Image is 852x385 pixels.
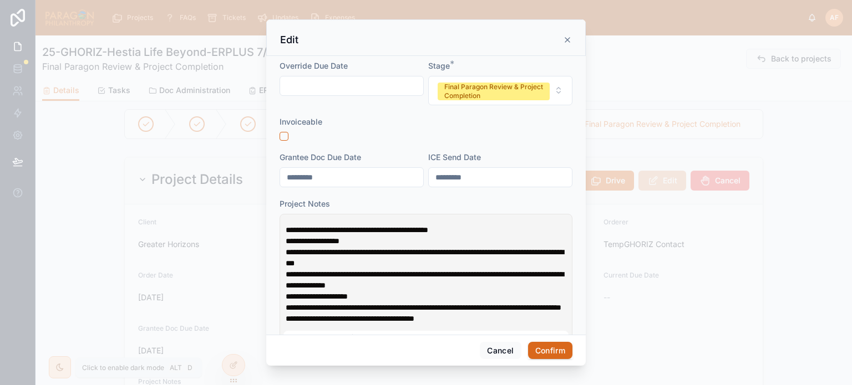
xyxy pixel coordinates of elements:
[280,117,322,126] span: Invoiceable
[280,199,330,208] span: Project Notes
[428,61,450,70] span: Stage
[480,342,521,360] button: Cancel
[280,152,361,162] span: Grantee Doc Due Date
[444,83,543,100] div: Final Paragon Review & Project Completion
[280,61,348,70] span: Override Due Date
[428,152,481,162] span: ICE Send Date
[528,342,572,360] button: Confirm
[280,33,298,47] h3: Edit
[428,76,572,105] button: Select Button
